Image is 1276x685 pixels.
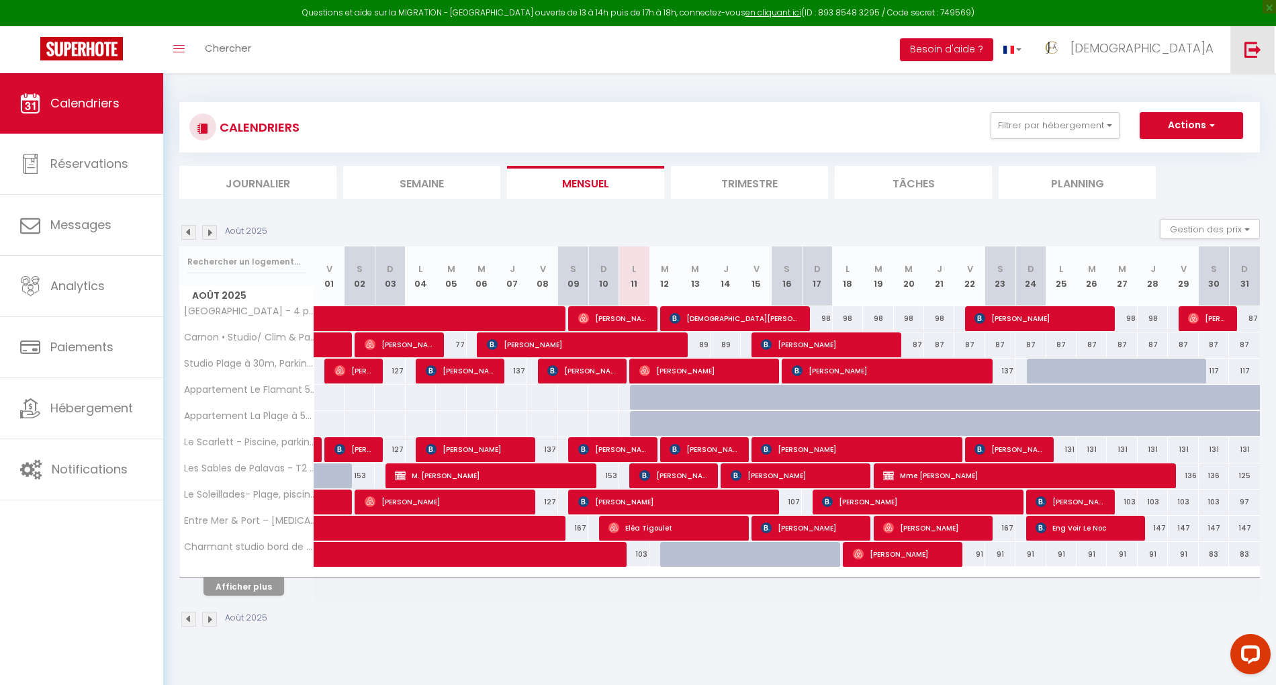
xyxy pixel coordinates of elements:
[1138,490,1168,514] div: 103
[1107,332,1137,357] div: 87
[182,490,316,500] span: Le Soleillades- Plage, piscine, parking!
[334,358,375,383] span: [PERSON_NAME]
[40,37,123,60] img: Super Booking
[1107,306,1137,331] div: 98
[225,225,267,238] p: Août 2025
[507,166,664,199] li: Mensuel
[639,463,710,488] span: [PERSON_NAME]
[467,246,497,306] th: 06
[1244,41,1261,58] img: logout
[761,332,892,357] span: [PERSON_NAME]
[745,7,801,18] a: en cliquant ici
[357,263,363,275] abbr: S
[761,515,862,541] span: [PERSON_NAME]
[50,277,105,294] span: Analytics
[761,437,952,462] span: [PERSON_NAME]
[863,246,893,306] th: 19
[997,263,1003,275] abbr: S
[52,461,128,477] span: Notifications
[1028,263,1034,275] abbr: D
[182,385,316,395] span: Appartement Le Flamant 50m plage
[649,246,680,306] th: 12
[670,306,801,331] span: [DEMOGRAPHIC_DATA][PERSON_NAME]
[954,332,985,357] div: 87
[974,437,1045,462] span: [PERSON_NAME]
[1138,516,1168,541] div: 147
[772,246,802,306] th: 16
[527,490,557,514] div: 127
[639,358,770,383] span: [PERSON_NAME]
[608,515,739,541] span: Eléa Tigoulet
[1138,332,1168,357] div: 87
[905,263,913,275] abbr: M
[182,516,316,526] span: Entre Mer & Port – [MEDICAL_DATA] Carnon, Terrasse, Clim
[1042,38,1062,58] img: ...
[894,306,924,331] div: 98
[723,263,729,275] abbr: J
[1138,246,1168,306] th: 28
[180,286,314,306] span: Août 2025
[510,263,515,275] abbr: J
[1046,246,1077,306] th: 25
[182,411,316,421] span: Appartement La Plage à 50 mètres
[326,263,332,275] abbr: V
[365,489,526,514] span: [PERSON_NAME]
[670,437,740,462] span: [PERSON_NAME]
[387,263,394,275] abbr: D
[1088,263,1096,275] abbr: M
[436,332,466,357] div: 77
[661,263,669,275] abbr: M
[954,542,985,567] div: 91
[833,246,863,306] th: 18
[406,246,436,306] th: 04
[558,246,588,306] th: 09
[1229,437,1260,462] div: 131
[527,437,557,462] div: 137
[894,246,924,306] th: 20
[182,463,316,473] span: Les Sables de Palavas - T2 à 50m de la plage, clim
[187,250,306,274] input: Rechercher un logement...
[937,263,942,275] abbr: J
[772,490,802,514] div: 107
[985,332,1015,357] div: 87
[588,246,619,306] th: 10
[1138,542,1168,567] div: 91
[1107,490,1137,514] div: 103
[792,358,983,383] span: [PERSON_NAME]
[1229,542,1260,567] div: 83
[600,263,607,275] abbr: D
[578,489,770,514] span: [PERSON_NAME]
[1077,437,1107,462] div: 131
[924,332,954,357] div: 87
[395,463,586,488] span: M. [PERSON_NAME]
[50,155,128,172] span: Réservations
[1046,542,1077,567] div: 91
[477,263,486,275] abbr: M
[203,578,284,596] button: Afficher plus
[1229,306,1260,331] div: 87
[883,515,984,541] span: [PERSON_NAME]
[1199,542,1229,567] div: 83
[527,246,557,306] th: 08
[1229,490,1260,514] div: 97
[711,332,741,357] div: 89
[900,38,993,61] button: Besoin d'aide ?
[1168,490,1198,514] div: 103
[1107,246,1137,306] th: 27
[802,246,832,306] th: 17
[1241,263,1248,275] abbr: D
[1168,463,1198,488] div: 136
[1077,332,1107,357] div: 87
[822,489,1013,514] span: [PERSON_NAME]
[802,306,832,331] div: 98
[418,263,422,275] abbr: L
[1077,246,1107,306] th: 26
[999,166,1156,199] li: Planning
[1199,490,1229,514] div: 103
[883,463,1165,488] span: Mme [PERSON_NAME]
[833,306,863,331] div: 98
[711,246,741,306] th: 14
[50,338,113,355] span: Paiements
[50,216,111,233] span: Messages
